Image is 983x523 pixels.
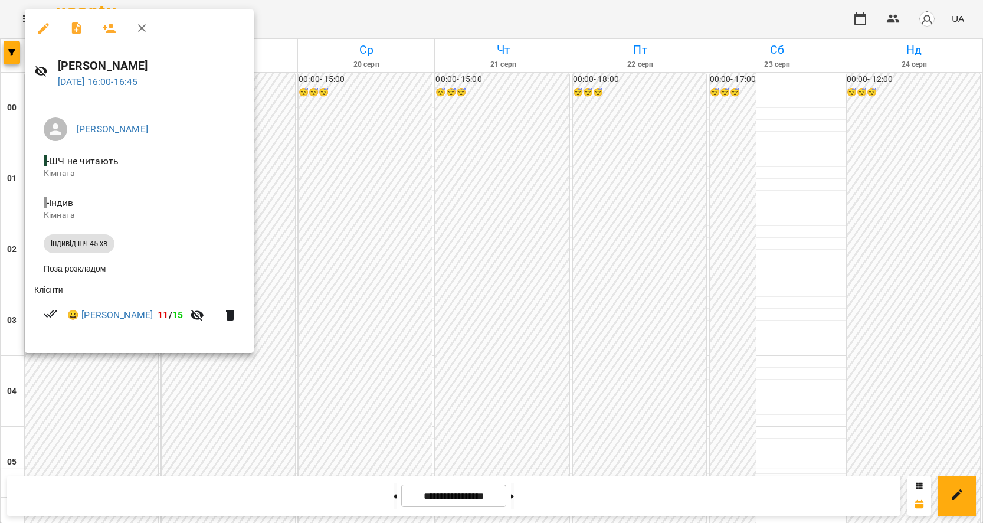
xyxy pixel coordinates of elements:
[44,197,76,208] span: - Індив
[67,308,153,322] a: 😀 [PERSON_NAME]
[44,210,235,221] p: Кімната
[58,76,138,87] a: [DATE] 16:00-16:45
[44,307,58,321] svg: Візит сплачено
[172,309,183,321] span: 15
[34,258,244,279] li: Поза розкладом
[158,309,183,321] b: /
[77,123,148,135] a: [PERSON_NAME]
[44,238,114,249] span: індивід шч 45 хв
[158,309,168,321] span: 11
[58,57,244,75] h6: [PERSON_NAME]
[34,284,244,339] ul: Клієнти
[44,155,121,166] span: - ШЧ не читають
[44,168,235,179] p: Кімната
